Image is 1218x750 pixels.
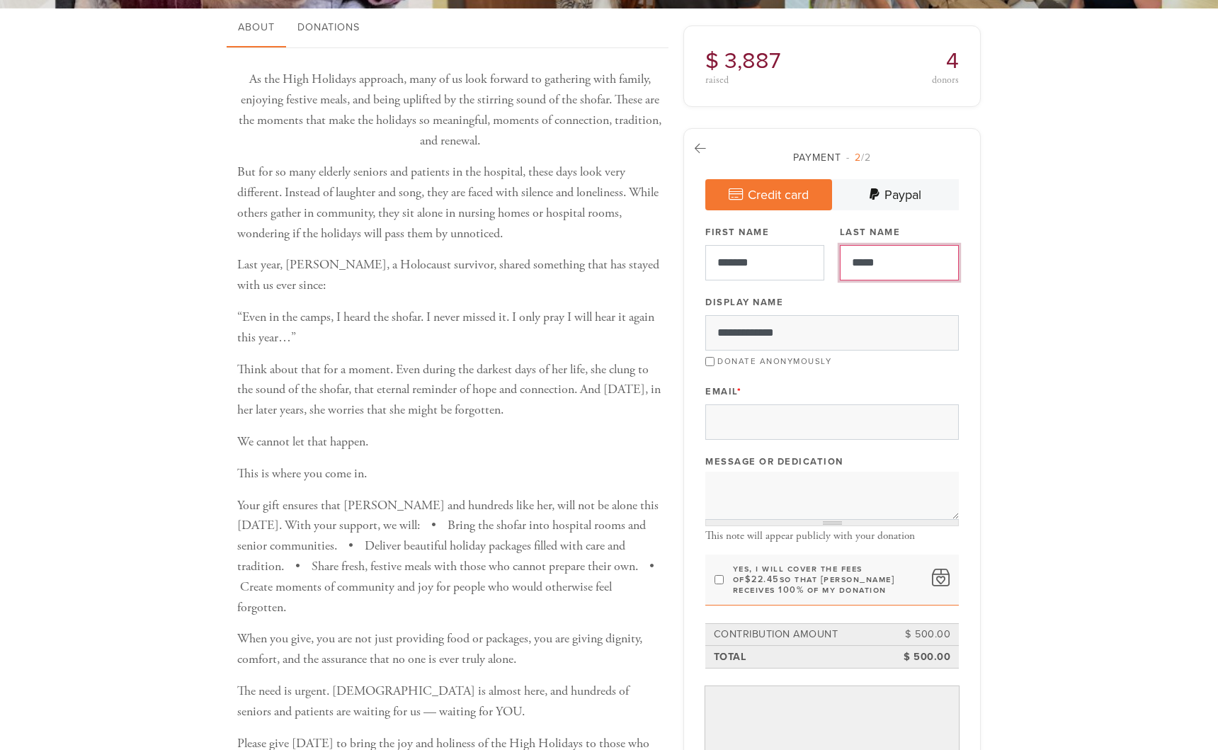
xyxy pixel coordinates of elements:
[717,356,831,366] label: Donate Anonymously
[705,47,719,74] span: $
[745,574,752,585] span: $
[237,69,662,151] p: As the High Holidays approach, many of us look forward to gathering with family, enjoying festive...
[705,530,959,542] div: This note will appear publicly with your donation
[836,47,959,74] h2: 4
[889,625,952,644] td: $ 500.00
[737,386,742,397] span: This field is required.
[724,47,780,74] span: 3,887
[855,152,861,164] span: 2
[705,179,832,210] a: Credit card
[836,75,959,85] div: donors
[237,464,662,484] p: This is where you come in.
[832,179,959,210] a: Paypal
[227,8,286,48] a: About
[705,226,769,239] label: First Name
[840,226,901,239] label: Last Name
[705,385,741,398] label: Email
[705,150,959,165] div: Payment
[237,629,662,670] p: When you give, you are not just providing food or packages, you are giving dignity, comfort, and ...
[705,455,843,468] label: Message or dedication
[286,8,371,48] a: Donations
[237,432,662,453] p: We cannot let that happen.
[712,625,889,644] td: Contribution Amount
[751,574,780,585] span: 22.45
[237,496,662,618] p: Your gift ensures that [PERSON_NAME] and hundreds like her, will not be alone this [DATE]. With y...
[237,681,662,722] p: The need is urgent. [DEMOGRAPHIC_DATA] is almost here, and hundreds of seniors and patients are w...
[237,307,662,348] p: “Even in the camps, I heard the shofar. I never missed it. I only pray I will hear it again this ...
[237,162,662,244] p: But for so many elderly seniors and patients in the hospital, these days look very different. Ins...
[237,360,662,421] p: Think about that for a moment. Even during the darkest days of her life, she clung to the sound o...
[733,564,923,596] label: Yes, I will cover the fees of so that [PERSON_NAME] receives 100% of my donation
[705,75,828,85] div: raised
[712,647,889,667] td: Total
[846,152,871,164] span: /2
[705,296,783,309] label: Display Name
[237,255,662,296] p: Last year, [PERSON_NAME], a Holocaust survivor, shared something that has stayed with us ever since:
[889,647,952,667] td: $ 500.00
